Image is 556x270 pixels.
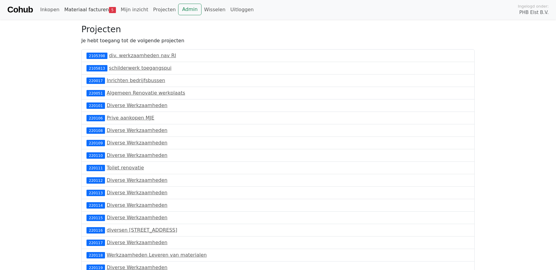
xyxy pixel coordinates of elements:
div: 220106 [86,115,105,121]
div: 220111 [86,165,105,171]
a: Prive aankopen MJE [107,115,154,121]
a: Diverse Werkzaamheden [107,140,168,146]
a: Mijn inzicht [118,4,151,16]
p: Je hebt toegang tot de volgende projecten [81,37,475,44]
a: Diverse Werkzaamheden [107,215,168,220]
a: Algemeen Renovatie werkplaats [107,90,185,96]
a: Inkopen [38,4,62,16]
a: Diverse Werkzaamheden [107,127,168,133]
h3: Projecten [81,24,475,35]
a: schilderwerk toegangspui [109,65,171,71]
a: Projecten [151,4,178,16]
div: 220118 [86,252,105,258]
span: PHB Elst B.V. [519,9,549,16]
div: 2105398 [86,53,107,59]
div: 220109 [86,140,105,146]
a: div. werkzaamheden nav RI [109,53,176,58]
a: Cohub [7,2,33,17]
a: Diverse Werkzaamheden [107,190,168,196]
div: 220108 [86,127,105,133]
div: 220101 [86,102,105,109]
div: 220051 [86,90,105,96]
span: 5 [109,7,116,13]
div: 220117 [86,240,105,246]
div: 220116 [86,227,105,233]
a: Diverse Werkzaamheden [107,152,168,158]
a: Diverse Werkzaamheden [107,177,168,183]
div: 220115 [86,215,105,221]
div: 220112 [86,177,105,183]
a: Admin [178,4,202,15]
div: 220114 [86,202,105,208]
a: diversen [STREET_ADDRESS] [107,227,178,233]
a: Uitloggen [228,4,256,16]
a: Werkzaamheden Leveren van materialen [107,252,207,258]
div: 2105813 [86,65,107,71]
span: Ingelogd onder: [518,3,549,9]
div: 220017 [86,78,105,84]
div: 220110 [86,152,105,158]
a: Inrichten bedrijfsbussen [107,78,165,83]
a: Diverse Werkzaamheden [107,102,168,108]
a: Wisselen [202,4,228,16]
a: Materiaal facturen5 [62,4,118,16]
div: 220113 [86,190,105,196]
a: Diverse Werkzaamheden [107,240,168,245]
a: Toilet renovatie [107,165,144,171]
a: Diverse Werkzaamheden [107,202,168,208]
